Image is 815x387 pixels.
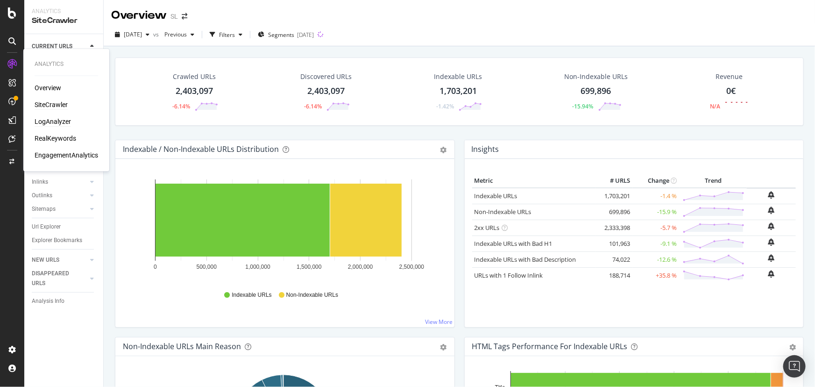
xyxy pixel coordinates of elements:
div: Url Explorer [32,222,61,232]
a: CURRENT URLS [32,42,87,51]
th: Trend [680,174,747,188]
td: 74,022 [595,251,633,267]
div: -15.94% [573,102,594,110]
div: Inlinks [32,177,48,187]
a: Analysis Info [32,296,97,306]
a: Overview [35,84,61,93]
div: Discovered URLs [300,72,352,81]
td: 699,896 [595,204,633,220]
div: bell-plus [768,191,775,199]
div: Indexable URLs [434,72,482,81]
a: URLs with 1 Follow Inlink [475,271,543,279]
th: Change [633,174,680,188]
div: bell-plus [768,207,775,214]
button: Previous [161,27,198,42]
th: # URLS [595,174,633,188]
a: Indexable URLs [475,192,517,200]
a: Inlinks [32,177,87,187]
div: Open Intercom Messenger [783,355,806,378]
h4: Insights [472,143,499,156]
span: Previous [161,30,187,38]
div: Non-Indexable URLs Main Reason [123,342,241,351]
a: EngagementAnalytics [35,151,98,160]
td: -1.4 % [633,188,680,204]
div: DISAPPEARED URLS [32,269,79,288]
span: Indexable URLs [232,291,271,299]
div: CURRENT URLS [32,42,72,51]
td: 188,714 [595,267,633,283]
th: Metric [472,174,595,188]
a: Outlinks [32,191,87,201]
text: 0 [154,264,157,270]
span: Revenue [716,72,743,81]
span: Segments [268,31,294,39]
div: Analytics [35,60,98,68]
div: Non-Indexable URLs [564,72,628,81]
div: Sitemaps [32,204,56,214]
div: 1,703,201 [439,85,477,97]
div: 699,896 [581,85,611,97]
div: bell-plus [768,270,775,278]
text: 2,500,000 [399,264,425,270]
span: 0€ [726,85,736,96]
td: -12.6 % [633,251,680,267]
a: Explorer Bookmarks [32,236,97,245]
text: 500,000 [197,264,217,270]
text: 2,000,000 [348,264,373,270]
div: NEW URLS [32,255,59,265]
div: Filters [219,31,235,39]
div: [DATE] [297,31,314,39]
a: 2xx URLs [475,223,500,232]
div: bell-plus [768,238,775,246]
td: -15.9 % [633,204,680,220]
a: Sitemaps [32,204,87,214]
a: View More [425,318,453,326]
div: gear [440,344,447,351]
a: Url Explorer [32,222,97,232]
td: 101,963 [595,236,633,251]
div: -6.14% [304,102,322,110]
div: N/A [710,102,720,110]
a: Non-Indexable URLs [475,208,532,216]
div: gear [789,344,796,351]
span: 2025 Aug. 15th [124,30,142,38]
svg: A chart. [123,174,444,282]
a: Indexable URLs with Bad Description [475,255,576,264]
a: Indexable URLs with Bad H1 [475,239,553,248]
div: Crawled URLs [173,72,216,81]
a: LogAnalyzer [35,117,71,127]
div: Indexable / Non-Indexable URLs Distribution [123,144,279,154]
text: 1,000,000 [245,264,270,270]
td: -5.7 % [633,220,680,236]
button: Segments[DATE] [254,27,318,42]
div: Analysis Info [32,296,64,306]
div: Overview [111,7,167,23]
td: +35.8 % [633,267,680,283]
div: bell-plus [768,222,775,230]
a: NEW URLS [32,255,87,265]
span: Non-Indexable URLs [286,291,338,299]
div: Outlinks [32,191,52,201]
div: -6.14% [172,102,190,110]
div: gear [440,147,447,153]
div: SL [170,12,178,21]
a: DISAPPEARED URLS [32,269,87,288]
div: SiteCrawler [32,15,96,26]
div: Analytics [32,7,96,15]
td: -9.1 % [633,236,680,251]
button: Filters [206,27,246,42]
div: SiteCrawler [35,100,68,110]
div: arrow-right-arrow-left [182,13,187,20]
div: -1.42% [436,102,454,110]
div: 2,403,097 [307,85,345,97]
button: [DATE] [111,27,153,42]
td: 2,333,398 [595,220,633,236]
div: 2,403,097 [176,85,213,97]
a: RealKeywords [35,134,76,143]
td: 1,703,201 [595,188,633,204]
